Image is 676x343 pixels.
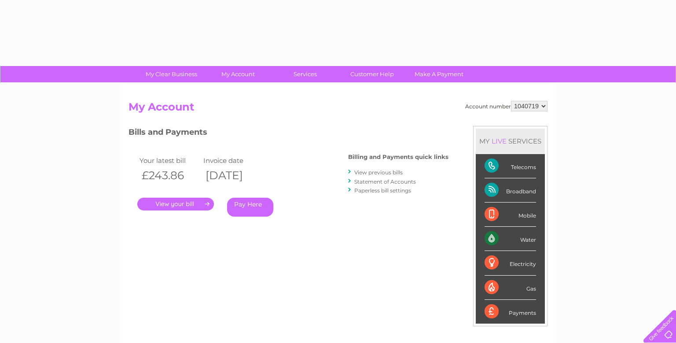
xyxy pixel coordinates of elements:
[485,300,536,324] div: Payments
[485,203,536,227] div: Mobile
[336,66,408,82] a: Customer Help
[269,66,342,82] a: Services
[201,155,265,166] td: Invoice date
[137,166,201,184] th: £243.86
[485,276,536,300] div: Gas
[354,187,411,194] a: Paperless bill settings
[465,101,547,111] div: Account number
[476,129,545,154] div: MY SERVICES
[354,178,416,185] a: Statement of Accounts
[403,66,475,82] a: Make A Payment
[227,198,273,217] a: Pay Here
[201,166,265,184] th: [DATE]
[485,251,536,275] div: Electricity
[490,137,508,145] div: LIVE
[485,154,536,178] div: Telecoms
[137,155,201,166] td: Your latest bill
[129,126,448,141] h3: Bills and Payments
[485,178,536,203] div: Broadband
[354,169,403,176] a: View previous bills
[137,198,214,210] a: .
[135,66,208,82] a: My Clear Business
[348,154,448,160] h4: Billing and Payments quick links
[129,101,547,118] h2: My Account
[485,227,536,251] div: Water
[202,66,275,82] a: My Account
